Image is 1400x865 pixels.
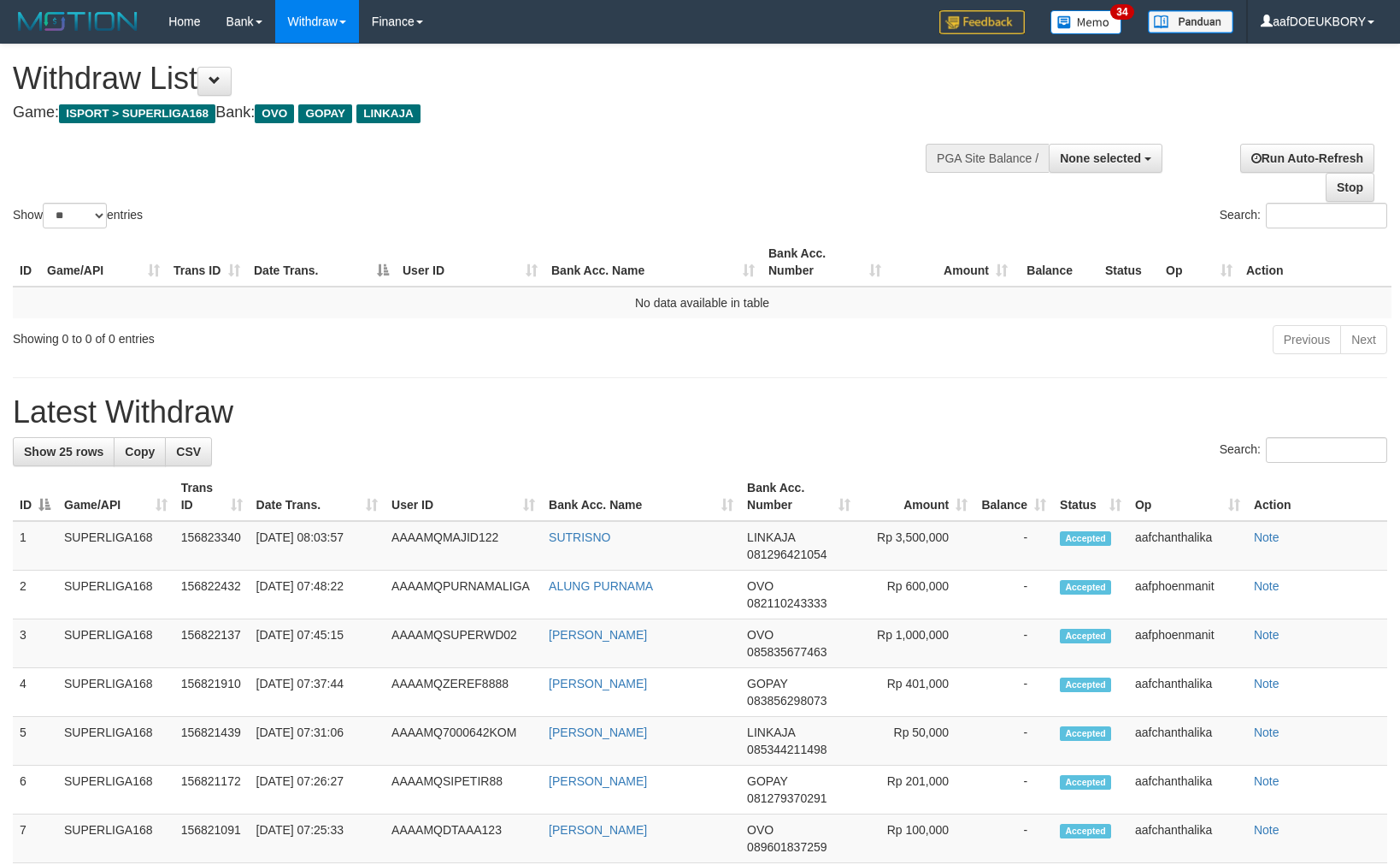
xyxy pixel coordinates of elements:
[255,104,294,123] span: OVO
[385,619,542,668] td: AAAAMQSUPERWD02
[174,815,250,863] td: 156821091
[385,668,542,717] td: AAAAMQZEREF8888
[747,791,826,805] span: Copy 081279370291 to clipboard
[549,530,610,544] a: SUTRISNO
[974,472,1053,521] th: Balance: activate to sort column ascending
[549,677,647,690] a: [PERSON_NAME]
[165,437,212,466] a: CSV
[549,579,653,593] a: ALUNG PURNAMA
[762,238,888,287] th: Bank Acc. Number: activate to sort column ascending
[747,645,826,659] span: Copy 085835677463 to clipboard
[1220,437,1387,463] label: Search:
[13,815,57,863] td: 7
[1266,203,1387,228] input: Search:
[1128,717,1247,766] td: aafchanthalika
[1098,238,1159,287] th: Status
[174,571,250,619] td: 156822432
[57,668,174,717] td: SUPERLIGA168
[250,521,385,571] td: [DATE] 08:03:57
[1110,4,1133,20] span: 34
[1050,10,1122,34] img: Button%20Memo.svg
[1240,144,1374,173] a: Run Auto-Refresh
[250,472,385,521] th: Date Trans.: activate to sort column ascending
[250,815,385,863] td: [DATE] 07:25:33
[13,619,57,668] td: 3
[1273,325,1341,354] a: Previous
[857,472,974,521] th: Amount: activate to sort column ascending
[57,472,174,521] th: Game/API: activate to sort column ascending
[544,238,762,287] th: Bank Acc. Name: activate to sort column ascending
[939,10,1025,34] img: Feedback.jpg
[57,521,174,571] td: SUPERLIGA168
[974,521,1053,571] td: -
[385,472,542,521] th: User ID: activate to sort column ascending
[747,823,774,837] span: OVO
[747,840,826,854] span: Copy 089601837259 to clipboard
[385,717,542,766] td: AAAAMQ7000642KOM
[13,766,57,815] td: 6
[747,677,787,690] span: GOPAY
[57,766,174,815] td: SUPERLIGA168
[250,619,385,668] td: [DATE] 07:45:15
[747,694,826,708] span: Copy 083856298073 to clipboard
[57,717,174,766] td: SUPERLIGA168
[1254,774,1279,788] a: Note
[974,766,1053,815] td: -
[1128,472,1247,521] th: Op: activate to sort column ascending
[1159,238,1239,287] th: Op: activate to sort column ascending
[24,445,103,459] span: Show 25 rows
[857,571,974,619] td: Rp 600,000
[747,774,787,788] span: GOPAY
[1128,619,1247,668] td: aafphoenmanit
[57,571,174,619] td: SUPERLIGA168
[1340,325,1387,354] a: Next
[542,472,740,521] th: Bank Acc. Name: activate to sort column ascending
[250,717,385,766] td: [DATE] 07:31:06
[1049,144,1162,173] button: None selected
[174,521,250,571] td: 156823340
[1053,472,1128,521] th: Status: activate to sort column ascending
[13,395,1387,430] h1: Latest Withdraw
[13,521,57,571] td: 1
[1128,668,1247,717] td: aafchanthalika
[1060,629,1111,643] span: Accepted
[1247,472,1387,521] th: Action
[13,104,916,121] h4: Game: Bank:
[13,62,916,96] h1: Withdraw List
[174,619,250,668] td: 156822137
[176,445,201,459] span: CSV
[974,619,1053,668] td: -
[174,766,250,815] td: 156821172
[747,726,795,739] span: LINKAJA
[747,579,774,593] span: OVO
[250,766,385,815] td: [DATE] 07:26:27
[396,238,544,287] th: User ID: activate to sort column ascending
[57,619,174,668] td: SUPERLIGA168
[13,472,57,521] th: ID: activate to sort column descending
[174,472,250,521] th: Trans ID: activate to sort column ascending
[385,766,542,815] td: AAAAMQSIPETIR88
[1266,437,1387,463] input: Search:
[356,104,421,123] span: LINKAJA
[857,717,974,766] td: Rp 50,000
[1015,238,1098,287] th: Balance
[1128,571,1247,619] td: aafphoenmanit
[549,774,647,788] a: [PERSON_NAME]
[247,238,396,287] th: Date Trans.: activate to sort column descending
[1060,775,1111,790] span: Accepted
[57,815,174,863] td: SUPERLIGA168
[747,628,774,642] span: OVO
[549,823,647,837] a: [PERSON_NAME]
[888,238,1015,287] th: Amount: activate to sort column ascending
[1254,579,1279,593] a: Note
[43,203,107,228] select: Showentries
[114,437,166,466] a: Copy
[13,203,143,228] label: Show entries
[13,9,143,34] img: MOTION_logo.png
[857,815,974,863] td: Rp 100,000
[13,323,571,347] div: Showing 0 to 0 of 0 entries
[926,144,1049,173] div: PGA Site Balance /
[13,238,40,287] th: ID
[740,472,857,521] th: Bank Acc. Number: activate to sort column ascending
[857,766,974,815] td: Rp 201,000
